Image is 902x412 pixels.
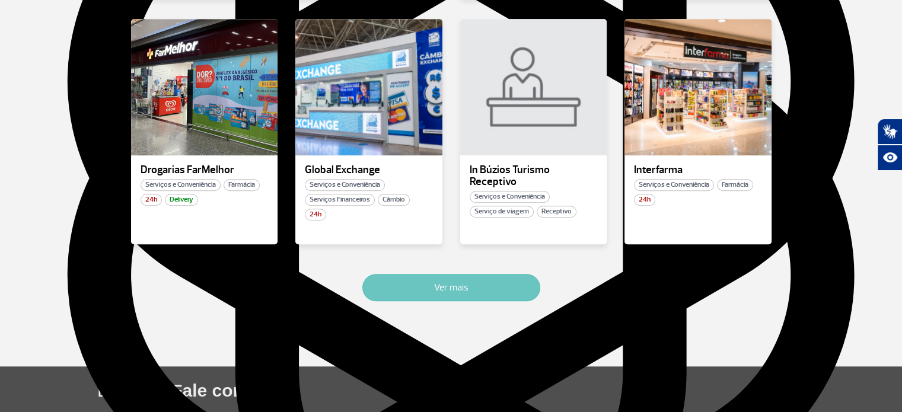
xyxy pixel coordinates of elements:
[141,179,221,191] span: Serviços e Conveniência
[634,179,714,191] span: Serviços e Conveniência
[877,119,902,171] div: Plugin de acessibilidade da Hand Talk.
[305,194,375,206] span: Serviços Financeiros
[877,119,902,145] button: Abrir tradutor de língua de sinais.
[877,145,902,171] button: Abrir recursos assistivos.
[141,194,162,206] span: 24h
[634,164,762,176] p: Interfarma
[717,179,753,191] span: Farmácia
[305,209,326,221] span: 24h
[224,179,260,191] span: Farmácia
[537,206,576,218] span: Receptivo
[141,164,269,176] p: Drogarias FarMelhor
[165,194,198,206] span: Delivery
[470,164,598,188] p: In Búzios Turismo Receptivo
[470,206,534,218] span: Serviço de viagem
[634,194,655,206] span: 24h
[305,179,385,191] span: Serviços e Conveniência
[470,191,550,203] span: Serviços e Conveniência
[378,194,410,206] span: Câmbio
[305,164,433,176] p: Global Exchange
